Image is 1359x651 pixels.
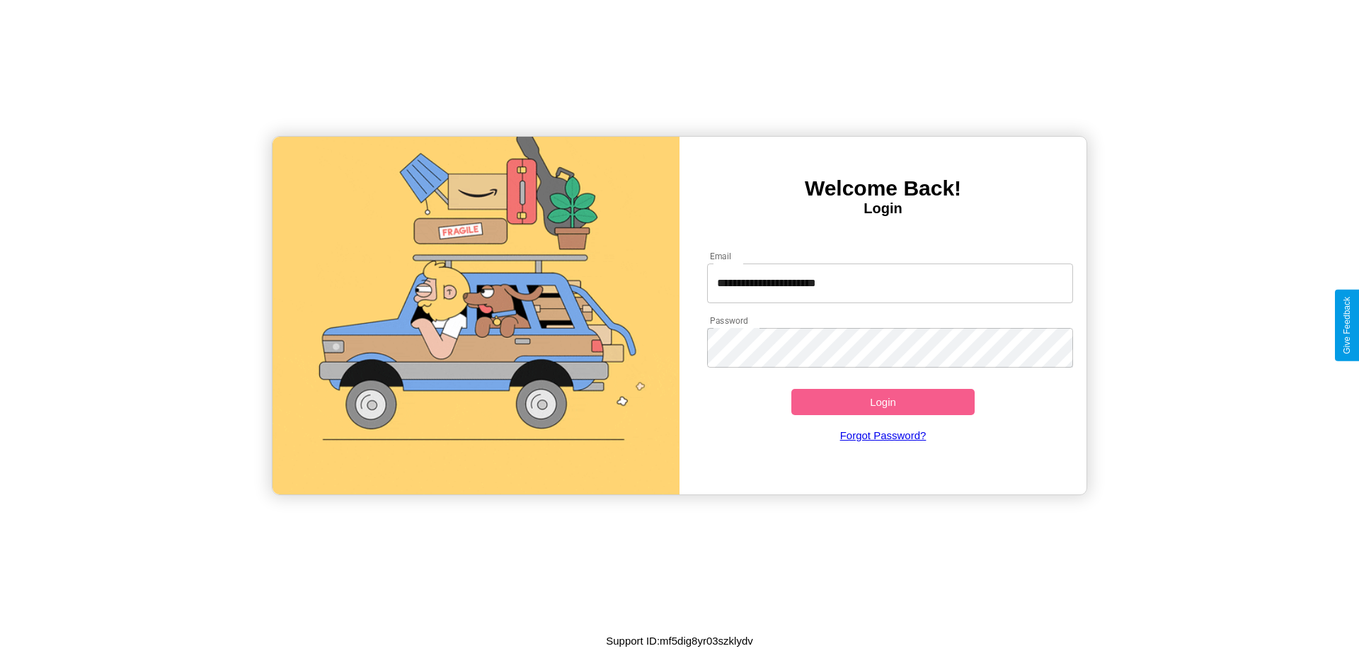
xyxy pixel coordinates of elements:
a: Forgot Password? [700,415,1067,455]
button: Login [791,389,975,415]
p: Support ID: mf5dig8yr03szklydv [606,631,753,650]
div: Give Feedback [1342,297,1352,354]
img: gif [273,137,679,494]
h4: Login [679,200,1086,217]
label: Password [710,315,747,327]
h3: Welcome Back! [679,176,1086,200]
label: Email [710,250,732,262]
